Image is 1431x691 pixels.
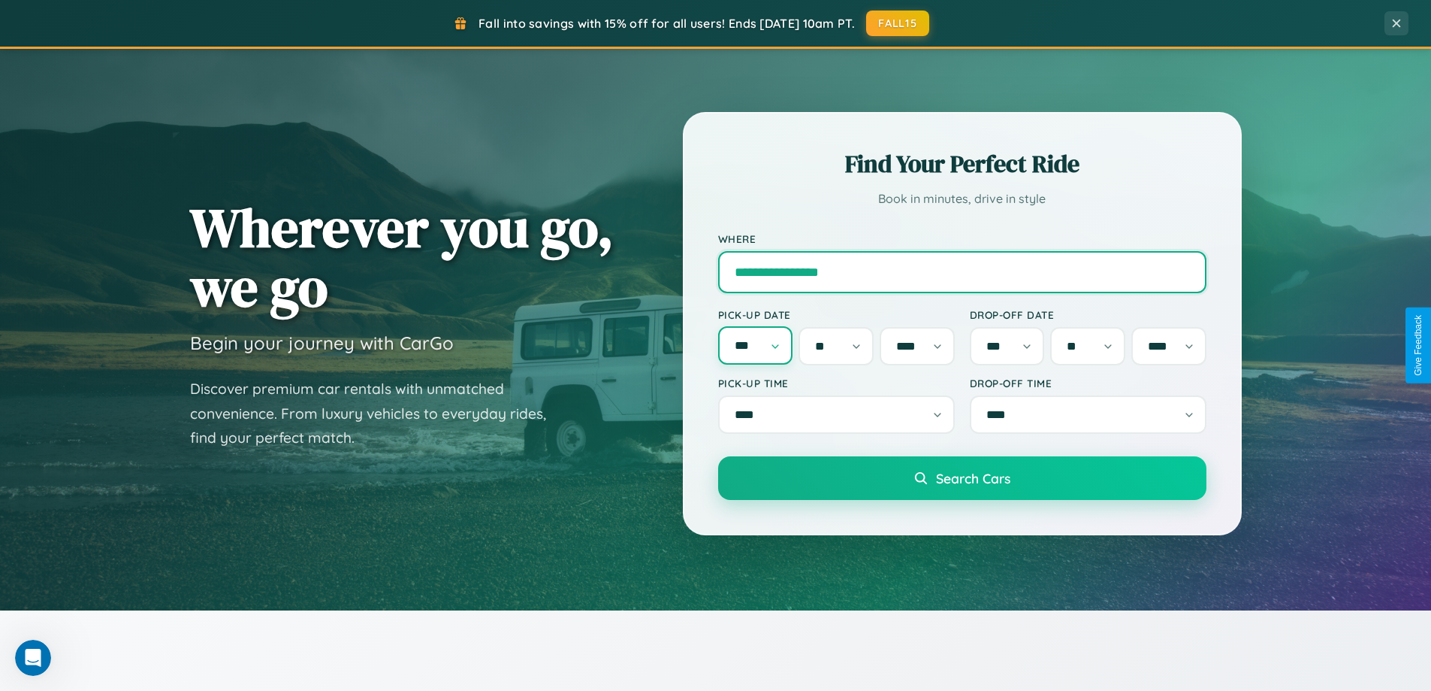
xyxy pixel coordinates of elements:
[190,377,566,450] p: Discover premium car rentals with unmatched convenience. From luxury vehicles to everyday rides, ...
[718,377,955,389] label: Pick-up Time
[718,188,1206,210] p: Book in minutes, drive in style
[1413,315,1423,376] div: Give Feedback
[970,377,1206,389] label: Drop-off Time
[718,456,1206,500] button: Search Cars
[190,332,454,354] h3: Begin your journey with CarGo
[718,232,1206,245] label: Where
[936,470,1010,486] span: Search Cars
[866,11,929,36] button: FALL15
[479,16,855,31] span: Fall into savings with 15% off for all users! Ends [DATE] 10am PT.
[718,308,955,321] label: Pick-up Date
[190,198,614,317] h1: Wherever you go, we go
[718,147,1206,180] h2: Find Your Perfect Ride
[970,308,1206,321] label: Drop-off Date
[15,640,51,676] iframe: Intercom live chat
